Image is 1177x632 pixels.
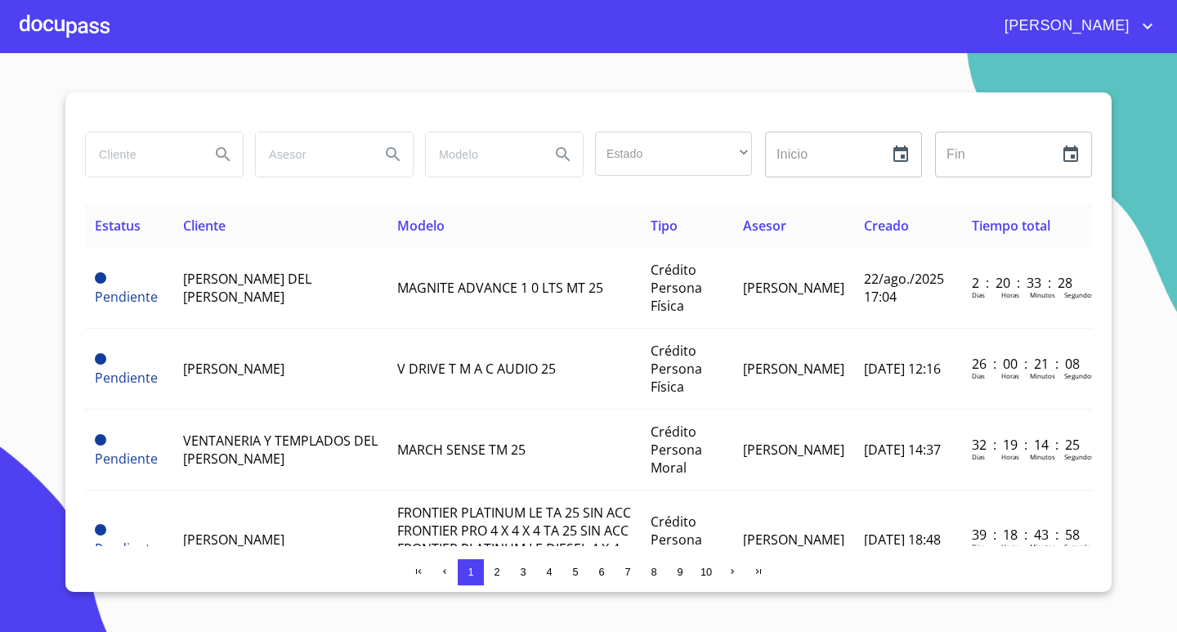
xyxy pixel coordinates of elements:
[1064,371,1094,380] p: Segundos
[972,452,985,461] p: Dias
[510,559,536,585] button: 3
[95,450,158,468] span: Pendiente
[484,559,510,585] button: 2
[397,279,603,297] span: MAGNITE ADVANCE 1 0 LTS MT 25
[864,531,941,549] span: [DATE] 18:48
[1030,290,1055,299] p: Minutos
[1001,542,1019,551] p: Horas
[183,270,311,306] span: [PERSON_NAME] DEL [PERSON_NAME]
[641,559,667,585] button: 8
[183,360,284,378] span: [PERSON_NAME]
[183,217,226,235] span: Cliente
[536,559,562,585] button: 4
[743,360,844,378] span: [PERSON_NAME]
[651,566,656,578] span: 8
[562,559,588,585] button: 5
[651,342,702,396] span: Crédito Persona Física
[651,513,702,567] span: Crédito Persona Física
[864,360,941,378] span: [DATE] 12:16
[972,371,985,380] p: Dias
[864,441,941,459] span: [DATE] 14:37
[651,261,702,315] span: Crédito Persona Física
[972,542,985,551] p: Dias
[598,566,604,578] span: 6
[572,566,578,578] span: 5
[595,132,752,176] div: ​
[1064,290,1094,299] p: Segundos
[183,432,378,468] span: VENTANERIA Y TEMPLADOS DEL [PERSON_NAME]
[256,132,367,177] input: search
[95,217,141,235] span: Estatus
[95,524,106,536] span: Pendiente
[204,135,243,174] button: Search
[677,566,682,578] span: 9
[95,369,158,387] span: Pendiente
[468,566,473,578] span: 1
[1064,452,1094,461] p: Segundos
[397,504,631,576] span: FRONTIER PLATINUM LE TA 25 SIN ACC FRONTIER PRO 4 X 4 X 4 TA 25 SIN ACC FRONTIER PLATINUM LE DIES...
[397,441,526,459] span: MARCH SENSE TM 25
[520,566,526,578] span: 3
[1030,371,1055,380] p: Minutos
[972,355,1082,373] p: 26 : 00 : 21 : 08
[544,135,583,174] button: Search
[972,526,1082,544] p: 39 : 18 : 43 : 58
[1001,371,1019,380] p: Horas
[972,290,985,299] p: Dias
[743,531,844,549] span: [PERSON_NAME]
[651,217,678,235] span: Tipo
[397,217,445,235] span: Modelo
[615,559,641,585] button: 7
[546,566,552,578] span: 4
[95,434,106,446] span: Pendiente
[864,217,909,235] span: Creado
[743,279,844,297] span: [PERSON_NAME]
[743,217,786,235] span: Asesor
[651,423,702,477] span: Crédito Persona Moral
[374,135,413,174] button: Search
[864,270,944,306] span: 22/ago./2025 17:04
[992,13,1157,39] button: account of current user
[95,353,106,365] span: Pendiente
[1064,542,1094,551] p: Segundos
[86,132,197,177] input: search
[426,132,537,177] input: search
[458,559,484,585] button: 1
[972,436,1082,454] p: 32 : 19 : 14 : 25
[700,566,712,578] span: 10
[1030,542,1055,551] p: Minutos
[992,13,1138,39] span: [PERSON_NAME]
[183,531,284,549] span: [PERSON_NAME]
[397,360,556,378] span: V DRIVE T M A C AUDIO 25
[972,274,1082,292] p: 2 : 20 : 33 : 28
[95,288,158,306] span: Pendiente
[693,559,719,585] button: 10
[624,566,630,578] span: 7
[588,559,615,585] button: 6
[1001,290,1019,299] p: Horas
[1001,452,1019,461] p: Horas
[972,217,1050,235] span: Tiempo total
[494,566,499,578] span: 2
[743,441,844,459] span: [PERSON_NAME]
[95,540,158,558] span: Pendiente
[667,559,693,585] button: 9
[1030,452,1055,461] p: Minutos
[95,272,106,284] span: Pendiente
